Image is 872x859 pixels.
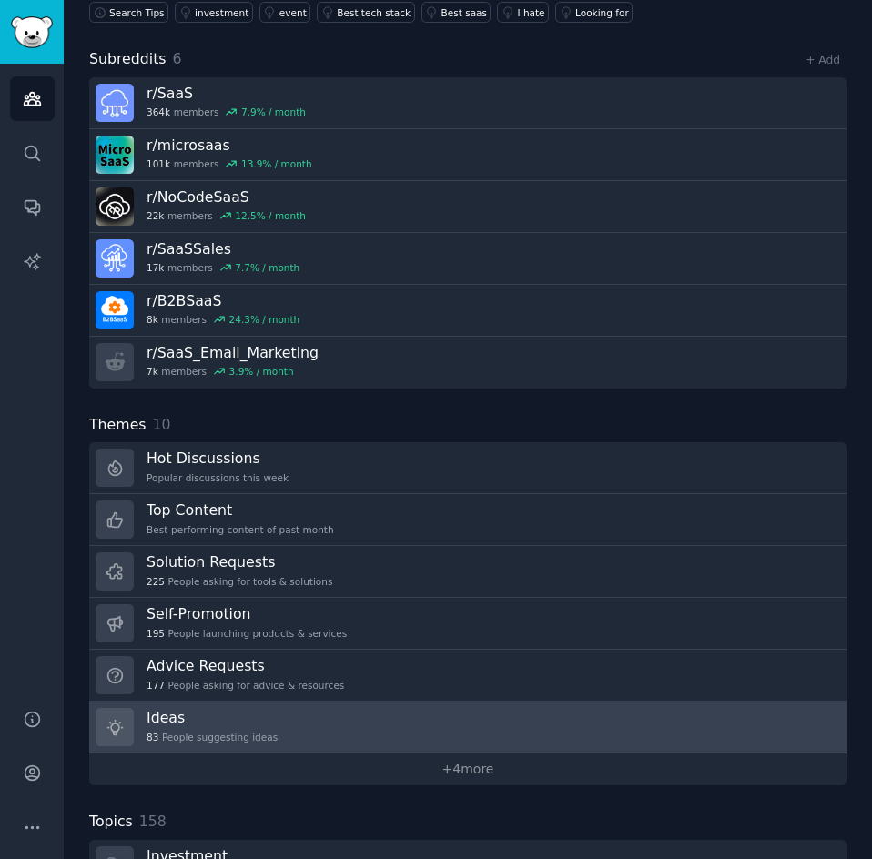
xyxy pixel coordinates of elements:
[89,414,147,437] span: Themes
[89,181,847,233] a: r/NoCodeSaaS22kmembers12.5% / month
[806,54,840,66] a: + Add
[147,656,344,675] h3: Advice Requests
[147,731,278,743] div: People suggesting ideas
[153,416,171,433] span: 10
[575,6,629,19] div: Looking for
[147,471,289,484] div: Popular discussions this week
[109,6,165,19] span: Search Tips
[147,313,299,326] div: members
[147,627,347,640] div: People launching products & services
[147,575,165,588] span: 225
[147,365,319,378] div: members
[96,239,134,278] img: SaaSSales
[11,16,53,48] img: GummySearch logo
[147,731,158,743] span: 83
[89,337,847,389] a: r/SaaS_Email_Marketing7kmembers3.9% / month
[147,343,319,362] h3: r/ SaaS_Email_Marketing
[555,2,633,23] a: Looking for
[259,2,310,23] a: event
[147,679,344,692] div: People asking for advice & resources
[317,2,414,23] a: Best tech stack
[147,291,299,310] h3: r/ B2BSaaS
[441,6,487,19] div: Best saas
[89,650,847,702] a: Advice Requests177People asking for advice & resources
[147,187,306,207] h3: r/ NoCodeSaaS
[147,627,165,640] span: 195
[89,442,847,494] a: Hot DiscussionsPopular discussions this week
[147,239,299,258] h3: r/ SaaSSales
[229,313,300,326] div: 24.3 % / month
[147,261,164,274] span: 17k
[139,813,167,830] span: 158
[147,84,306,103] h3: r/ SaaS
[96,291,134,329] img: B2BSaaS
[147,261,299,274] div: members
[173,50,182,67] span: 6
[89,598,847,650] a: Self-Promotion195People launching products & services
[147,679,165,692] span: 177
[147,106,170,118] span: 364k
[89,285,847,337] a: r/B2BSaaS8kmembers24.3% / month
[89,811,133,834] span: Topics
[195,6,248,19] div: investment
[96,84,134,122] img: SaaS
[89,48,167,71] span: Subreddits
[147,209,306,222] div: members
[89,494,847,546] a: Top ContentBest-performing content of past month
[147,209,164,222] span: 22k
[89,129,847,181] a: r/microsaas101kmembers13.9% / month
[89,233,847,285] a: r/SaaSSales17kmembers7.7% / month
[147,449,289,468] h3: Hot Discussions
[241,106,306,118] div: 7.9 % / month
[147,552,332,571] h3: Solution Requests
[89,77,847,129] a: r/SaaS364kmembers7.9% / month
[147,365,158,378] span: 7k
[497,2,549,23] a: I hate
[147,523,334,536] div: Best-performing content of past month
[96,187,134,226] img: NoCodeSaaS
[241,157,312,170] div: 13.9 % / month
[96,136,134,174] img: microsaas
[89,702,847,753] a: Ideas83People suggesting ideas
[147,157,170,170] span: 101k
[147,136,312,155] h3: r/ microsaas
[89,753,847,785] a: +4more
[147,708,278,727] h3: Ideas
[175,2,253,23] a: investment
[89,546,847,598] a: Solution Requests225People asking for tools & solutions
[147,157,312,170] div: members
[235,209,306,222] div: 12.5 % / month
[279,6,307,19] div: event
[89,2,168,23] button: Search Tips
[421,2,492,23] a: Best saas
[147,106,306,118] div: members
[147,313,158,326] span: 8k
[337,6,411,19] div: Best tech stack
[147,500,334,520] h3: Top Content
[147,604,347,623] h3: Self-Promotion
[235,261,299,274] div: 7.7 % / month
[517,6,544,19] div: I hate
[147,575,332,588] div: People asking for tools & solutions
[229,365,294,378] div: 3.9 % / month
